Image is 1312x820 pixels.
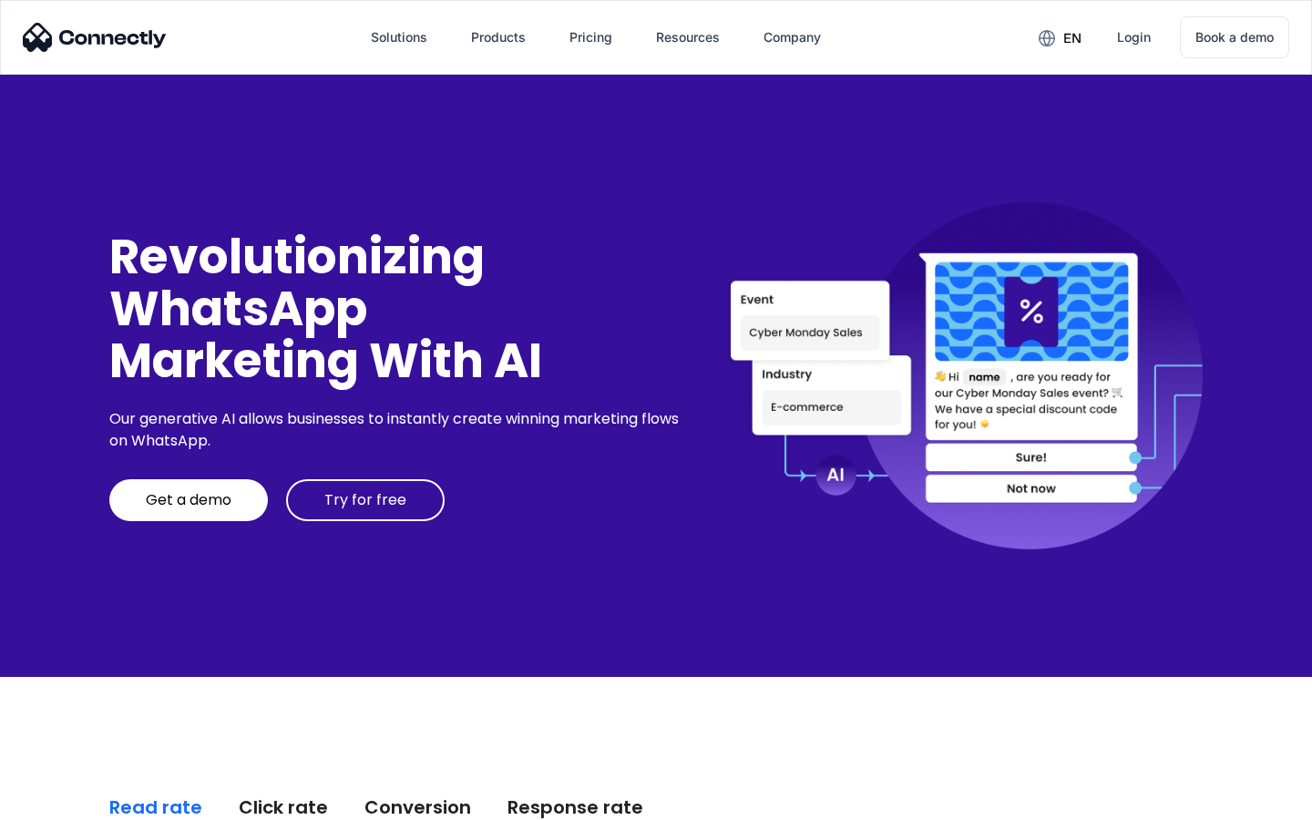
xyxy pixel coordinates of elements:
div: Response rate [507,794,643,820]
div: Pricing [569,25,612,50]
div: en [1063,26,1081,51]
a: Try for free [286,479,445,521]
div: Our generative AI allows businesses to instantly create winning marketing flows on WhatsApp. [109,408,685,452]
div: Try for free [324,491,406,509]
div: Resources [656,25,720,50]
div: Products [471,25,526,50]
img: Connectly Logo [23,23,167,52]
div: Read rate [109,794,202,820]
div: Conversion [364,794,471,820]
a: Login [1102,15,1165,59]
div: Login [1117,25,1151,50]
a: Get a demo [109,479,268,521]
div: Revolutionizing WhatsApp Marketing With AI [109,231,685,387]
a: Book a demo [1180,16,1289,58]
div: Company [764,25,821,50]
div: Click rate [239,794,328,820]
a: Pricing [555,15,627,59]
div: Solutions [371,25,427,50]
div: Get a demo [146,491,231,509]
